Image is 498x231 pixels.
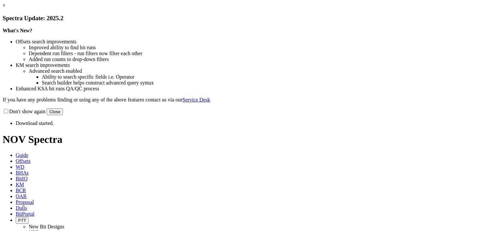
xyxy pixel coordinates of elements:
[183,97,210,102] a: Service Desk
[16,193,27,199] span: OAR
[16,86,495,92] li: Enhanced KSA bit runs QA/QC process
[29,224,64,229] a: New Bit Designs
[29,68,495,74] li: Advanced search enabled
[16,62,495,68] li: KM search improvements
[3,97,495,103] p: If you have any problems finding or using any of the above features contact us via our
[16,164,24,170] span: WD
[3,3,6,8] a: ×
[16,205,27,211] span: Dulls
[18,218,26,223] span: FTT
[3,15,495,22] h3: Spectra Update: 2025.2
[3,133,495,146] h1: NOV Spectra
[16,170,29,176] span: BHAs
[16,211,35,217] span: BitPortal
[16,158,31,164] span: Offsets
[3,109,45,114] label: Don't show again
[29,45,495,51] li: Improved ability to find bit runs
[16,39,495,45] li: Offsets search improvements
[16,120,54,126] span: Download started.
[29,56,495,62] li: Added run counts to drop-down filters
[47,108,63,115] button: Close
[16,182,24,187] span: KM
[3,28,32,33] strong: What's New?
[16,199,34,205] span: Proposal
[42,74,495,80] li: Ability to search specific fields i.e. Operator
[16,152,28,158] span: Guide
[29,51,495,56] li: Dependent run filters - run filters now filter each other
[16,176,27,181] span: BitIQ
[42,80,495,86] li: Search builder helps construct advanced query syntax
[16,188,26,193] span: BCR
[4,109,8,113] input: Don't show again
